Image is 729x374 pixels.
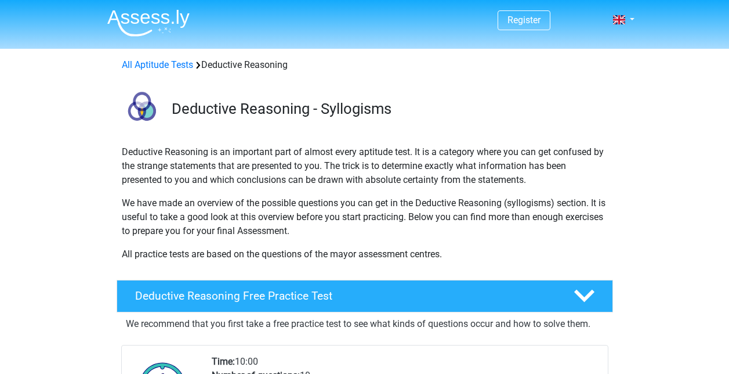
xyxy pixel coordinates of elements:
[122,145,608,187] p: Deductive Reasoning is an important part of almost every aptitude test. It is a category where yo...
[172,100,604,118] h3: Deductive Reasoning - Syllogisms
[122,59,193,70] a: All Aptitude Tests
[107,9,190,37] img: Assessly
[126,317,604,331] p: We recommend that you first take a free practice test to see what kinds of questions occur and ho...
[117,86,166,135] img: deductive reasoning
[112,280,618,312] a: Deductive Reasoning Free Practice Test
[507,15,541,26] a: Register
[135,289,555,303] h4: Deductive Reasoning Free Practice Test
[117,58,612,72] div: Deductive Reasoning
[122,247,608,261] p: All practice tests are based on the questions of the mayor assessment centres.
[212,356,235,367] b: Time:
[122,196,608,238] p: We have made an overview of the possible questions you can get in the Deductive Reasoning (syllog...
